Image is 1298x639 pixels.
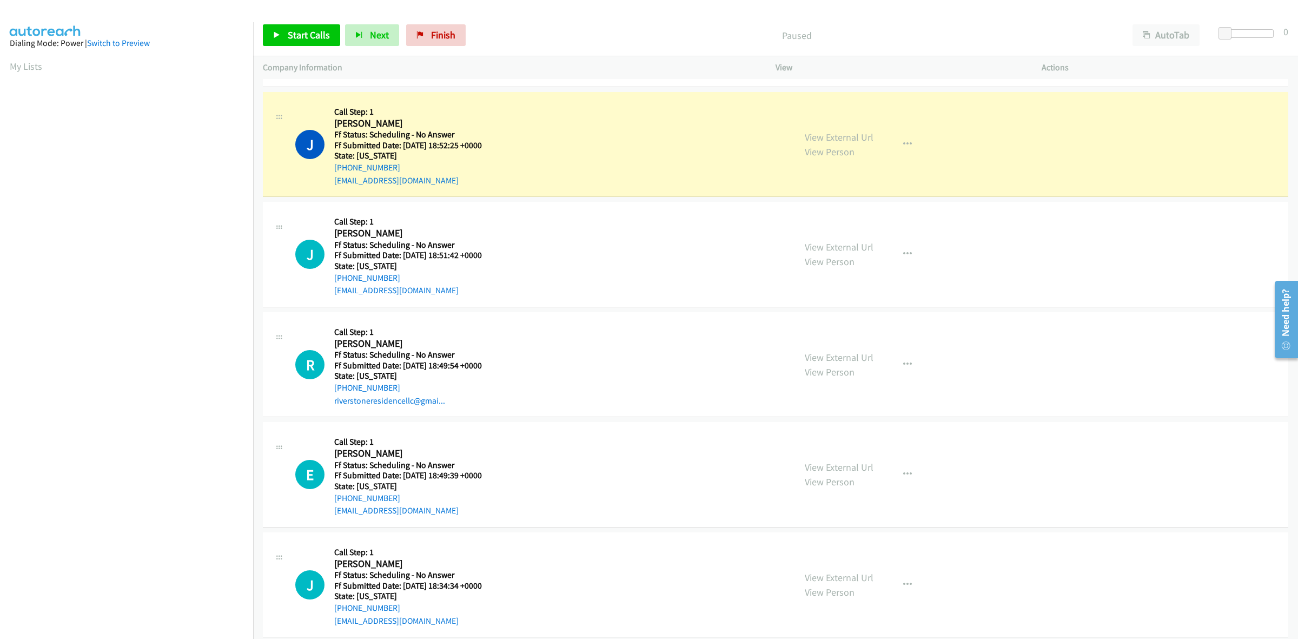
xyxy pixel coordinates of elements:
[805,351,873,364] a: View External Url
[10,37,243,50] div: Dialing Mode: Power |
[295,240,325,269] h1: J
[334,570,482,581] h5: Ff Status: Scheduling - No Answer
[480,28,1113,43] p: Paused
[334,603,400,613] a: [PHONE_NUMBER]
[805,241,873,253] a: View External Url
[334,360,495,371] h5: Ff Submitted Date: [DATE] 18:49:54 +0000
[263,61,756,74] p: Company Information
[334,481,495,492] h5: State: [US_STATE]
[288,29,330,41] span: Start Calls
[334,437,495,447] h5: Call Step: 1
[334,447,495,460] h2: [PERSON_NAME]
[334,150,495,161] h5: State: [US_STATE]
[334,547,482,558] h5: Call Step: 1
[334,470,495,481] h5: Ff Submitted Date: [DATE] 18:49:39 +0000
[10,60,42,73] a: My Lists
[334,327,495,338] h5: Call Step: 1
[334,338,495,350] h2: [PERSON_NAME]
[334,396,445,406] a: riverstoneresidencellc@gmai...
[805,146,855,158] a: View Person
[295,570,325,600] div: The call is yet to be attempted
[805,255,855,268] a: View Person
[334,273,400,283] a: [PHONE_NUMBER]
[295,130,325,159] h1: J
[334,285,459,295] a: [EMAIL_ADDRESS][DOMAIN_NAME]
[805,571,873,584] a: View External Url
[295,570,325,600] h1: J
[334,107,495,117] h5: Call Step: 1
[805,461,873,473] a: View External Url
[334,261,495,272] h5: State: [US_STATE]
[263,24,340,46] a: Start Calls
[1283,24,1288,39] div: 0
[87,38,150,48] a: Switch to Preview
[334,350,495,360] h5: Ff Status: Scheduling - No Answer
[334,460,495,471] h5: Ff Status: Scheduling - No Answer
[334,175,459,186] a: [EMAIL_ADDRESS][DOMAIN_NAME]
[1133,24,1200,46] button: AutoTab
[370,29,389,41] span: Next
[295,350,325,379] h1: R
[334,250,495,261] h5: Ff Submitted Date: [DATE] 18:51:42 +0000
[295,460,325,489] div: The call is yet to be attempted
[776,61,1022,74] p: View
[805,366,855,378] a: View Person
[334,558,482,570] h2: [PERSON_NAME]
[334,591,482,602] h5: State: [US_STATE]
[406,24,466,46] a: Finish
[431,29,455,41] span: Finish
[334,216,495,227] h5: Call Step: 1
[10,83,253,597] iframe: Dialpad
[334,493,400,503] a: [PHONE_NUMBER]
[295,240,325,269] div: The call is yet to be attempted
[345,24,399,46] button: Next
[334,227,495,240] h2: [PERSON_NAME]
[334,616,459,626] a: [EMAIL_ADDRESS][DOMAIN_NAME]
[334,129,495,140] h5: Ff Status: Scheduling - No Answer
[805,586,855,598] a: View Person
[334,383,400,393] a: [PHONE_NUMBER]
[334,505,459,516] a: [EMAIL_ADDRESS][DOMAIN_NAME]
[334,371,495,381] h5: State: [US_STATE]
[1042,61,1288,74] p: Actions
[334,581,482,591] h5: Ff Submitted Date: [DATE] 18:34:34 +0000
[334,240,495,251] h5: Ff Status: Scheduling - No Answer
[295,460,325,489] h1: E
[805,131,873,143] a: View External Url
[334,140,495,151] h5: Ff Submitted Date: [DATE] 18:52:25 +0000
[334,117,495,130] h2: [PERSON_NAME]
[805,476,855,488] a: View Person
[1267,276,1298,363] iframe: Resource Center
[334,162,400,173] a: [PHONE_NUMBER]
